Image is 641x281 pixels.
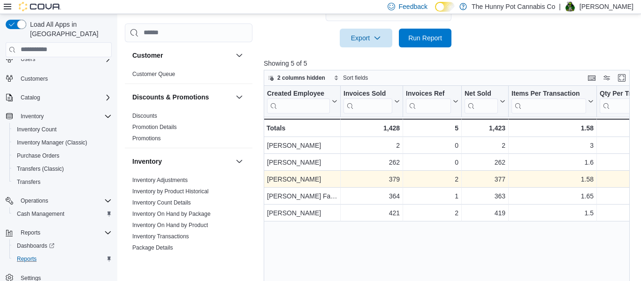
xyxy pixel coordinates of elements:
span: Inventory Count Details [132,199,191,206]
button: Catalog [2,91,115,104]
input: Dark Mode [435,2,455,12]
span: Export [345,29,387,47]
span: Inventory [21,113,44,120]
button: Inventory [2,110,115,123]
div: 1.58 [511,122,594,134]
button: 2 columns hidden [264,72,329,84]
div: [PERSON_NAME] [267,140,337,151]
div: 364 [343,190,400,202]
div: 0 [406,140,458,151]
div: 2 [343,140,400,151]
span: Sort fields [343,74,368,82]
button: Export [340,29,392,47]
span: Inventory Count [13,124,112,135]
span: Reports [13,253,112,265]
a: Transfers (Classic) [13,163,68,175]
div: Invoices Sold [343,90,392,99]
div: 1 [406,190,458,202]
div: 0 [406,157,458,168]
a: Inventory Manager (Classic) [13,137,91,148]
a: Inventory On Hand by Package [132,211,211,217]
a: Dashboards [13,240,58,251]
span: Users [21,55,35,63]
div: 262 [465,157,505,168]
div: 419 [465,207,505,219]
div: [PERSON_NAME] [267,157,337,168]
button: Inventory [234,156,245,167]
h3: Inventory [132,157,162,166]
h3: Discounts & Promotions [132,92,209,102]
button: Operations [17,195,52,206]
span: Dashboards [17,242,54,250]
button: Items Per Transaction [511,90,594,114]
p: | [559,1,561,12]
span: Load All Apps in [GEOGRAPHIC_DATA] [26,20,112,38]
div: Items Per Transaction [511,90,586,99]
button: Inventory Manager (Classic) [9,136,115,149]
div: [PERSON_NAME] Farewell [267,190,337,202]
button: Inventory [17,111,47,122]
span: Transfers [13,176,112,188]
div: Customer [125,68,252,84]
button: Invoices Sold [343,90,400,114]
span: Catalog [21,94,40,101]
div: Invoices Ref [406,90,451,99]
span: Transfers (Classic) [13,163,112,175]
button: Run Report [399,29,451,47]
span: Catalog [17,92,112,103]
div: 1.58 [511,174,594,185]
span: Customer Queue [132,70,175,78]
span: Users [17,53,112,65]
div: Net Sold [465,90,498,114]
div: 2 [406,174,458,185]
div: 1,423 [465,122,505,134]
span: Purchase Orders [17,152,60,159]
button: Enter fullscreen [616,72,627,84]
button: Discounts & Promotions [234,91,245,103]
span: Inventory Manager (Classic) [17,139,87,146]
div: 1,428 [343,122,400,134]
span: Inventory On Hand by Package [132,210,211,218]
button: Invoices Ref [406,90,458,114]
div: 2 [406,207,458,219]
a: Inventory Transactions [132,233,189,240]
button: Net Sold [465,90,505,114]
div: 3 [511,140,594,151]
p: [PERSON_NAME] [580,1,633,12]
button: Customers [2,71,115,85]
span: Reports [21,229,40,236]
a: Promotions [132,135,161,142]
button: Reports [9,252,115,266]
span: Cash Management [17,210,64,218]
div: Discounts & Promotions [125,110,252,148]
a: Promotion Details [132,124,177,130]
button: Inventory [132,157,232,166]
a: Transfers [13,176,44,188]
div: Items Per Transaction [511,90,586,114]
span: Run Report [408,33,442,43]
button: Users [17,53,39,65]
a: Inventory On Hand by Product [132,222,208,228]
a: Reports [13,253,40,265]
span: Feedback [399,2,427,11]
a: Inventory Adjustments [132,177,188,183]
p: The Hunny Pot Cannabis Co [472,1,555,12]
span: Customers [21,75,48,83]
button: Inventory Count [9,123,115,136]
span: Transfers [17,178,40,186]
a: Customer Queue [132,71,175,77]
h3: Customer [132,51,163,60]
a: Inventory by Product Historical [132,188,209,195]
button: Created Employee [267,90,337,114]
button: Customer [234,50,245,61]
button: Operations [2,194,115,207]
span: Reports [17,255,37,263]
div: Net Sold [465,90,498,99]
button: Cash Management [9,207,115,220]
span: Inventory Count [17,126,57,133]
div: Alexyss Dodd [565,1,576,12]
button: Customer [132,51,232,60]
